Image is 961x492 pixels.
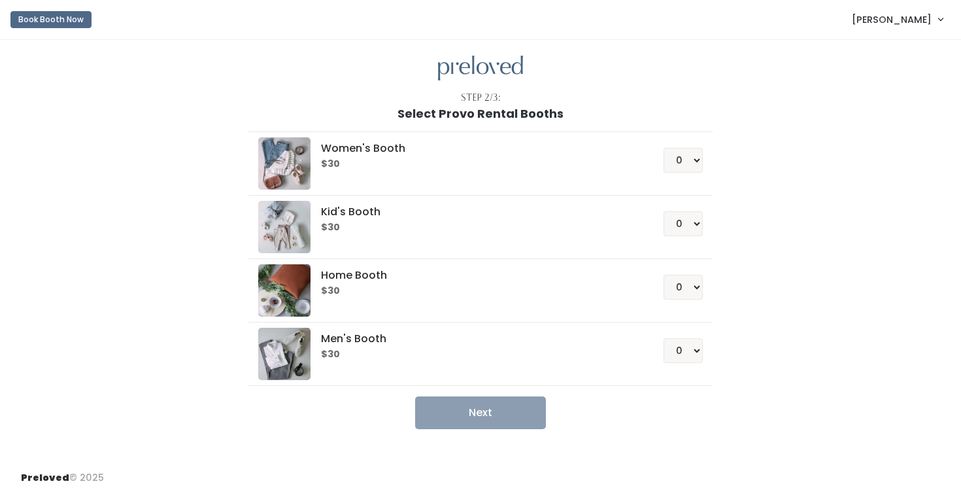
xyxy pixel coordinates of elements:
[258,264,311,317] img: preloved logo
[321,286,632,296] h6: $30
[461,91,501,105] div: Step 2/3:
[321,349,632,360] h6: $30
[21,461,104,485] div: © 2025
[321,206,632,218] h5: Kid's Booth
[10,5,92,34] a: Book Booth Now
[397,107,564,120] h1: Select Provo Rental Booths
[321,159,632,169] h6: $30
[321,143,632,154] h5: Women's Booth
[321,222,632,233] h6: $30
[839,5,956,33] a: [PERSON_NAME]
[415,396,546,429] button: Next
[258,137,311,190] img: preloved logo
[321,333,632,345] h5: Men's Booth
[438,56,523,81] img: preloved logo
[258,328,311,380] img: preloved logo
[321,270,632,281] h5: Home Booth
[21,471,69,484] span: Preloved
[852,12,932,27] span: [PERSON_NAME]
[258,201,311,253] img: preloved logo
[10,11,92,28] button: Book Booth Now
